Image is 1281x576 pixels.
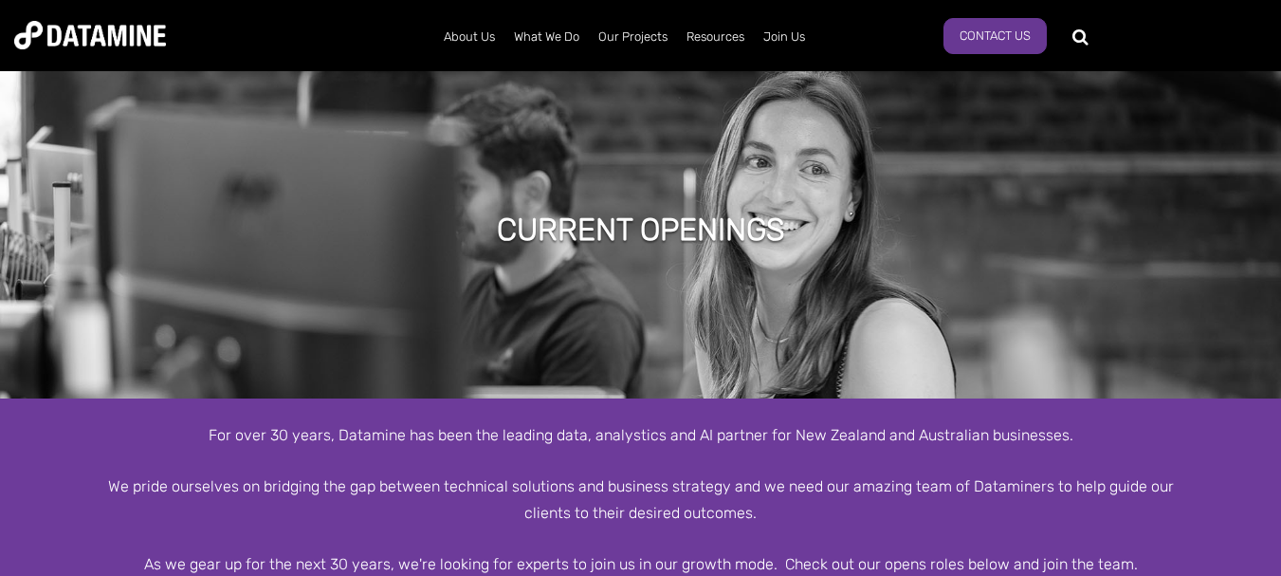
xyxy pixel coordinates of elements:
div: For over 30 years, Datamine has been the leading data, analystics and AI partner for New Zealand ... [101,422,1181,448]
a: About Us [434,12,504,62]
div: We pride ourselves on bridging the gap between technical solutions and business strategy and we n... [101,474,1181,525]
a: Our Projects [589,12,677,62]
a: What We Do [504,12,589,62]
img: Datamine [14,21,166,49]
a: Resources [677,12,754,62]
a: Contact Us [943,18,1047,54]
h1: Current Openings [497,209,785,251]
a: Join Us [754,12,814,62]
